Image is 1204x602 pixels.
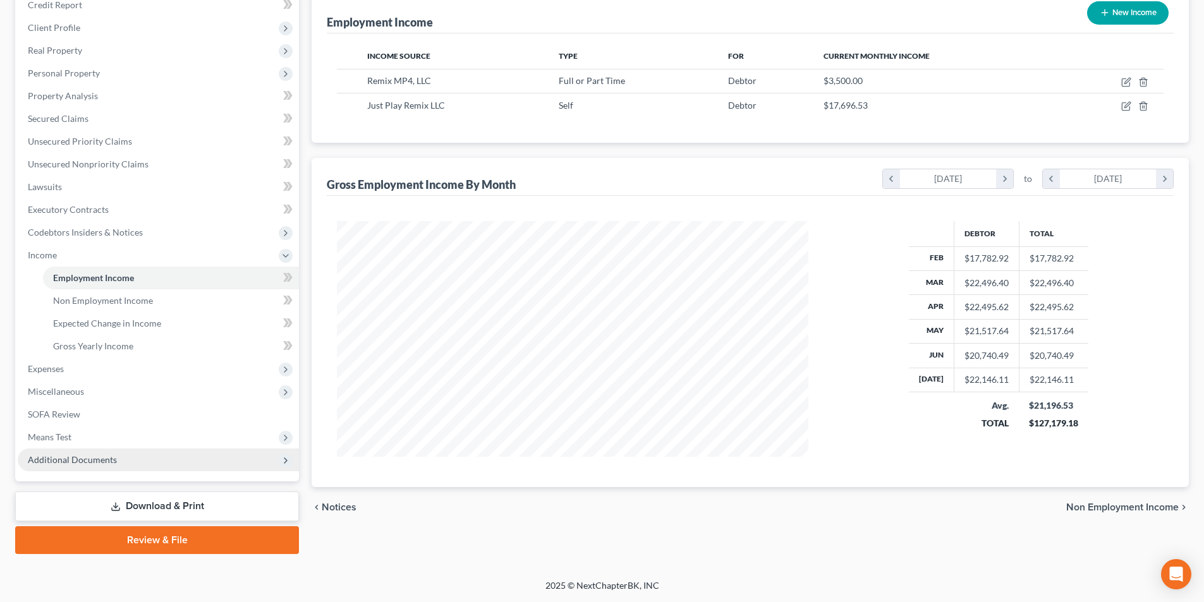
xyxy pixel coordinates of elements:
[1019,221,1088,246] th: Total
[28,159,149,169] span: Unsecured Nonpriority Claims
[28,113,88,124] span: Secured Claims
[964,373,1009,386] div: $22,146.11
[1024,172,1032,185] span: to
[18,107,299,130] a: Secured Claims
[909,295,954,319] th: Apr
[909,270,954,294] th: Mar
[559,100,573,111] span: Self
[1019,270,1088,294] td: $22,496.40
[964,301,1009,313] div: $22,495.62
[559,51,578,61] span: Type
[28,454,117,465] span: Additional Documents
[53,272,134,283] span: Employment Income
[1019,368,1088,392] td: $22,146.11
[728,100,757,111] span: Debtor
[43,289,299,312] a: Non Employment Income
[1019,246,1088,270] td: $17,782.92
[728,51,744,61] span: For
[15,526,299,554] a: Review & File
[1087,1,1169,25] button: New Income
[327,15,433,30] div: Employment Income
[1029,417,1078,430] div: $127,179.18
[53,295,153,306] span: Non Employment Income
[964,252,1009,265] div: $17,782.92
[367,51,430,61] span: Income Source
[964,399,1009,412] div: Avg.
[18,85,299,107] a: Property Analysis
[1019,344,1088,368] td: $20,740.49
[28,90,98,101] span: Property Analysis
[900,169,997,188] div: [DATE]
[909,246,954,270] th: Feb
[824,75,863,86] span: $3,500.00
[28,431,71,442] span: Means Test
[43,335,299,358] a: Gross Yearly Income
[53,340,133,351] span: Gross Yearly Income
[312,502,356,512] button: chevron_left Notices
[367,75,431,86] span: Remix MP4, LLC
[964,277,1009,289] div: $22,496.40
[53,318,161,328] span: Expected Change in Income
[28,409,80,419] span: SOFA Review
[559,75,625,86] span: Full or Part Time
[312,502,322,512] i: chevron_left
[1066,502,1189,512] button: Non Employment Income chevron_right
[1161,559,1191,589] div: Open Intercom Messenger
[1019,295,1088,319] td: $22,495.62
[28,181,62,192] span: Lawsuits
[18,198,299,221] a: Executory Contracts
[1043,169,1060,188] i: chevron_left
[883,169,900,188] i: chevron_left
[28,227,143,238] span: Codebtors Insiders & Notices
[1156,169,1173,188] i: chevron_right
[824,100,868,111] span: $17,696.53
[996,169,1013,188] i: chevron_right
[1060,169,1157,188] div: [DATE]
[28,45,82,56] span: Real Property
[322,502,356,512] span: Notices
[28,386,84,397] span: Miscellaneous
[954,221,1019,246] th: Debtor
[327,177,516,192] div: Gross Employment Income By Month
[28,68,100,78] span: Personal Property
[824,51,930,61] span: Current Monthly Income
[964,349,1009,362] div: $20,740.49
[28,363,64,374] span: Expenses
[909,344,954,368] th: Jun
[728,75,757,86] span: Debtor
[1029,399,1078,412] div: $21,196.53
[964,417,1009,430] div: TOTAL
[18,403,299,426] a: SOFA Review
[367,100,445,111] span: Just Play Remix LLC
[43,267,299,289] a: Employment Income
[18,130,299,153] a: Unsecured Priority Claims
[28,22,80,33] span: Client Profile
[909,368,954,392] th: [DATE]
[1066,502,1179,512] span: Non Employment Income
[28,250,57,260] span: Income
[18,176,299,198] a: Lawsuits
[964,325,1009,337] div: $21,517.64
[28,136,132,147] span: Unsecured Priority Claims
[15,491,299,521] a: Download & Print
[1019,319,1088,343] td: $21,517.64
[28,204,109,215] span: Executory Contracts
[242,579,963,602] div: 2025 © NextChapterBK, INC
[18,153,299,176] a: Unsecured Nonpriority Claims
[1179,502,1189,512] i: chevron_right
[909,319,954,343] th: May
[43,312,299,335] a: Expected Change in Income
